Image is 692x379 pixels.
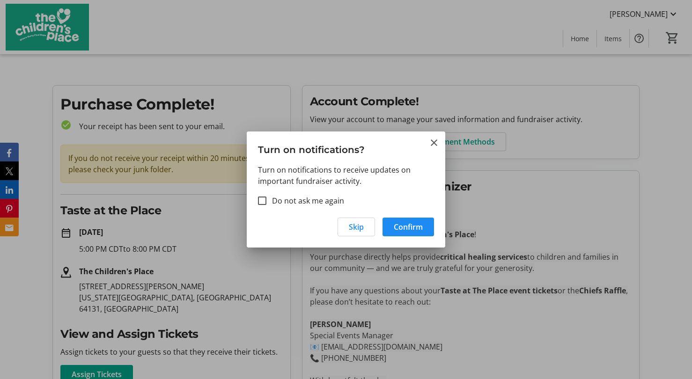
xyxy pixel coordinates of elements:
button: Close [428,137,440,148]
span: Skip [349,221,364,233]
p: Turn on notifications to receive updates on important fundraiser activity. [258,164,434,187]
label: Do not ask me again [266,195,344,206]
button: Confirm [383,218,434,236]
button: Skip [338,218,375,236]
h3: Turn on notifications? [247,131,445,164]
span: Confirm [394,221,423,233]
